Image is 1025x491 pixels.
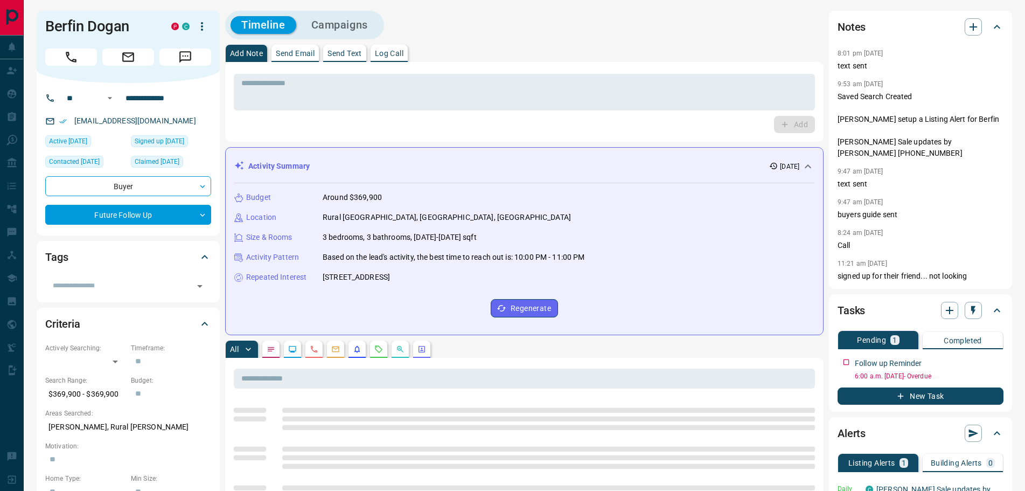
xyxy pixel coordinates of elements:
h2: Alerts [838,425,866,442]
button: Timeline [231,16,296,34]
span: Message [159,49,211,66]
p: Send Email [276,50,315,57]
p: Budget [246,192,271,203]
div: Buyer [45,176,211,196]
p: Budget: [131,376,211,385]
p: [DATE] [780,162,799,171]
button: Regenerate [491,299,558,317]
p: text sent [838,60,1003,72]
p: Motivation: [45,441,211,451]
p: Log Call [375,50,403,57]
svg: Lead Browsing Activity [288,345,297,354]
p: 8:01 pm [DATE] [838,50,883,57]
div: Alerts [838,420,1003,446]
div: Wed Aug 06 2025 [131,156,211,171]
svg: Email Verified [59,117,67,125]
svg: Requests [374,345,383,354]
p: Location [246,212,276,223]
p: $369,900 - $369,900 [45,385,125,403]
p: Search Range: [45,376,125,385]
div: Criteria [45,311,211,337]
p: Min Size: [131,474,211,483]
p: Size & Rooms [246,232,292,243]
p: Actively Searching: [45,343,125,353]
p: Activity Summary [248,161,310,172]
p: Repeated Interest [246,272,306,283]
p: Call [838,240,1003,251]
h2: Notes [838,18,866,36]
div: Future Follow Up [45,205,211,225]
span: Active [DATE] [49,136,87,147]
p: [STREET_ADDRESS] [323,272,390,283]
p: 1 [892,336,897,344]
p: Follow up Reminder [855,358,922,369]
p: Saved Search Created [PERSON_NAME] setup a Listing Alert for Berfin [PERSON_NAME] Sale updates by... [838,91,1003,159]
h2: Criteria [45,315,80,333]
p: 9:47 am [DATE] [838,168,883,175]
p: text sent [838,178,1003,190]
div: Tags [45,244,211,270]
p: 0 [988,459,993,467]
p: Send Text [327,50,362,57]
h1: Berfin Dogan [45,18,155,35]
div: Tasks [838,298,1003,323]
span: Email [102,49,154,66]
span: Claimed [DATE] [135,156,179,167]
h2: Tags [45,248,68,266]
p: 8:24 am [DATE] [838,229,883,237]
a: [EMAIL_ADDRESS][DOMAIN_NAME] [74,116,196,125]
svg: Listing Alerts [353,345,361,354]
p: buyers guide sent [838,209,1003,220]
button: Campaigns [301,16,379,34]
svg: Opportunities [396,345,405,354]
svg: Emails [331,345,340,354]
div: property.ca [171,23,179,30]
div: Activity Summary[DATE] [234,156,814,176]
p: 6:00 a.m. [DATE] - Overdue [855,371,1003,381]
svg: Notes [267,345,275,354]
p: 3 bedrooms, 3 bathrooms, [DATE]-[DATE] sqft [323,232,477,243]
button: New Task [838,388,1003,405]
p: Rural [GEOGRAPHIC_DATA], [GEOGRAPHIC_DATA], [GEOGRAPHIC_DATA] [323,212,571,223]
p: Listing Alerts [848,459,895,467]
p: Add Note [230,50,263,57]
span: Contacted [DATE] [49,156,100,167]
p: Timeframe: [131,343,211,353]
div: condos.ca [182,23,190,30]
span: Signed up [DATE] [135,136,184,147]
p: 9:47 am [DATE] [838,198,883,206]
p: [PERSON_NAME], Rural [PERSON_NAME] [45,418,211,436]
button: Open [192,279,207,294]
svg: Agent Actions [417,345,426,354]
span: Call [45,49,97,66]
p: Pending [857,336,886,344]
div: Sun Feb 16 2020 [131,135,211,150]
p: Areas Searched: [45,409,211,418]
p: Completed [944,337,982,344]
h2: Tasks [838,302,865,319]
p: Building Alerts [931,459,982,467]
p: Activity Pattern [246,252,299,263]
div: Tue Aug 05 2025 [45,135,125,150]
p: Based on the lead's activity, the best time to reach out is: 10:00 PM - 11:00 PM [323,252,585,263]
p: signed up for their friend... not looking [838,271,1003,282]
p: 9:53 am [DATE] [838,80,883,88]
p: 1 [902,459,906,467]
p: Home Type: [45,474,125,483]
p: Around $369,900 [323,192,382,203]
p: All [230,345,239,353]
div: Notes [838,14,1003,40]
div: Wed Aug 06 2025 [45,156,125,171]
button: Open [103,92,116,105]
svg: Calls [310,345,318,354]
p: 11:21 am [DATE] [838,260,887,267]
